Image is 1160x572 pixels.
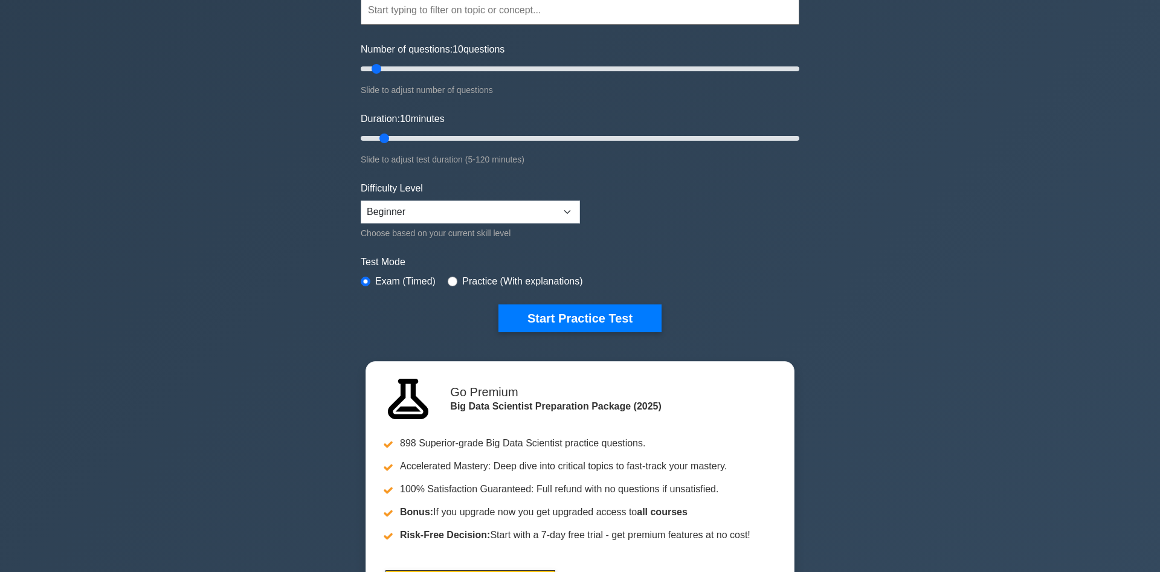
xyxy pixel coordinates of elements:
label: Test Mode [361,255,799,269]
label: Practice (With explanations) [462,274,582,289]
div: Slide to adjust test duration (5-120 minutes) [361,152,799,167]
span: 10 [453,44,463,54]
button: Start Practice Test [498,304,662,332]
label: Duration: minutes [361,112,445,126]
div: Slide to adjust number of questions [361,83,799,97]
label: Difficulty Level [361,181,423,196]
label: Number of questions: questions [361,42,504,57]
span: 10 [400,114,411,124]
label: Exam (Timed) [375,274,436,289]
div: Choose based on your current skill level [361,226,580,240]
